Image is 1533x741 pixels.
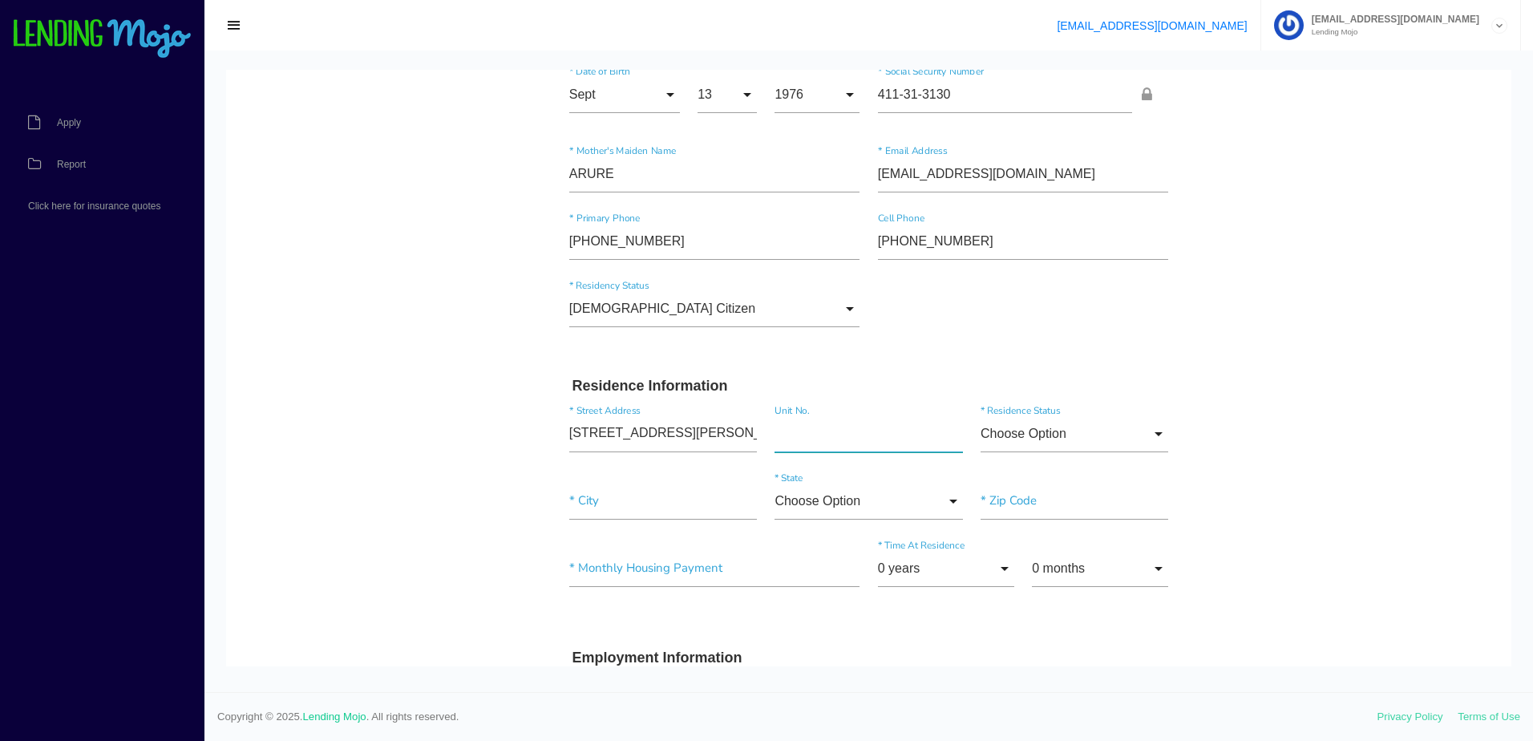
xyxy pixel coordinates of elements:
[1377,711,1443,723] a: Privacy Policy
[1274,10,1304,40] img: Profile image
[303,711,366,723] a: Lending Mojo
[217,709,1377,725] span: Copyright © 2025. . All rights reserved.
[1057,19,1247,32] a: [EMAIL_ADDRESS][DOMAIN_NAME]
[57,118,81,128] span: Apply
[346,308,940,326] h3: Residence Information
[1304,28,1479,36] small: Lending Mojo
[12,19,192,59] img: logo-small.png
[57,160,86,169] span: Report
[1458,711,1520,723] a: Terms of Use
[28,201,160,211] span: Click here for insurance quotes
[346,580,940,597] h3: Employment Information
[1304,14,1479,24] span: [EMAIL_ADDRESS][DOMAIN_NAME]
